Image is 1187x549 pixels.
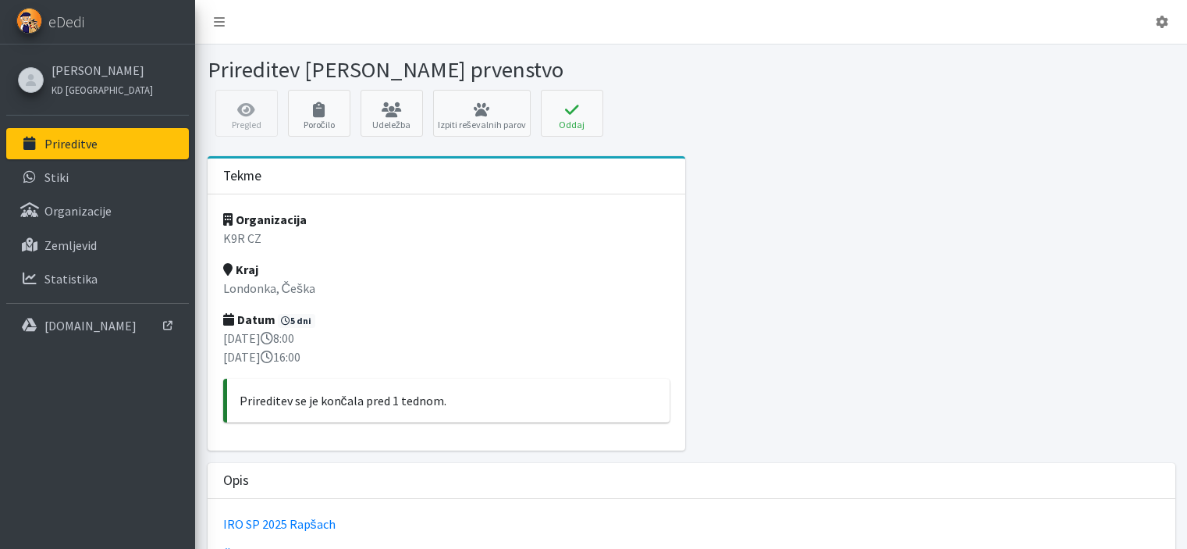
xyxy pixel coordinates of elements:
a: Izpiti reševalnih parov [433,90,531,137]
button: Oddaj [541,90,603,137]
strong: Datum [223,312,275,327]
p: Organizacije [44,203,112,219]
a: Organizacije [6,195,189,226]
p: Londonka, Češka [223,279,670,298]
a: IRO SP 2025 Rapšach [223,516,336,532]
p: Zemljevid [44,237,97,253]
span: 5 dni [278,314,316,328]
small: KD [GEOGRAPHIC_DATA] [52,84,153,96]
strong: Kraj [223,262,258,277]
a: [PERSON_NAME] [52,61,153,80]
p: Prireditev se je končala pred 1 tednom. [240,391,658,410]
strong: Organizacija [223,212,307,227]
a: KD [GEOGRAPHIC_DATA] [52,80,153,98]
a: Udeležba [361,90,423,137]
p: [DATE] 8:00 [DATE] 16:00 [223,329,670,366]
h3: Tekme [223,168,261,184]
h1: Prireditev [PERSON_NAME] prvenstvo [208,56,686,84]
p: K9R CZ [223,229,670,248]
a: [DOMAIN_NAME] [6,310,189,341]
p: [DOMAIN_NAME] [44,318,137,333]
a: Stiki [6,162,189,193]
a: Prireditve [6,128,189,159]
a: Poročilo [288,90,350,137]
h3: Opis [223,472,249,489]
a: Zemljevid [6,230,189,261]
span: eDedi [48,10,84,34]
p: Stiki [44,169,69,185]
a: Statistika [6,263,189,294]
img: eDedi [16,8,42,34]
p: Statistika [44,271,98,287]
p: Prireditve [44,136,98,152]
